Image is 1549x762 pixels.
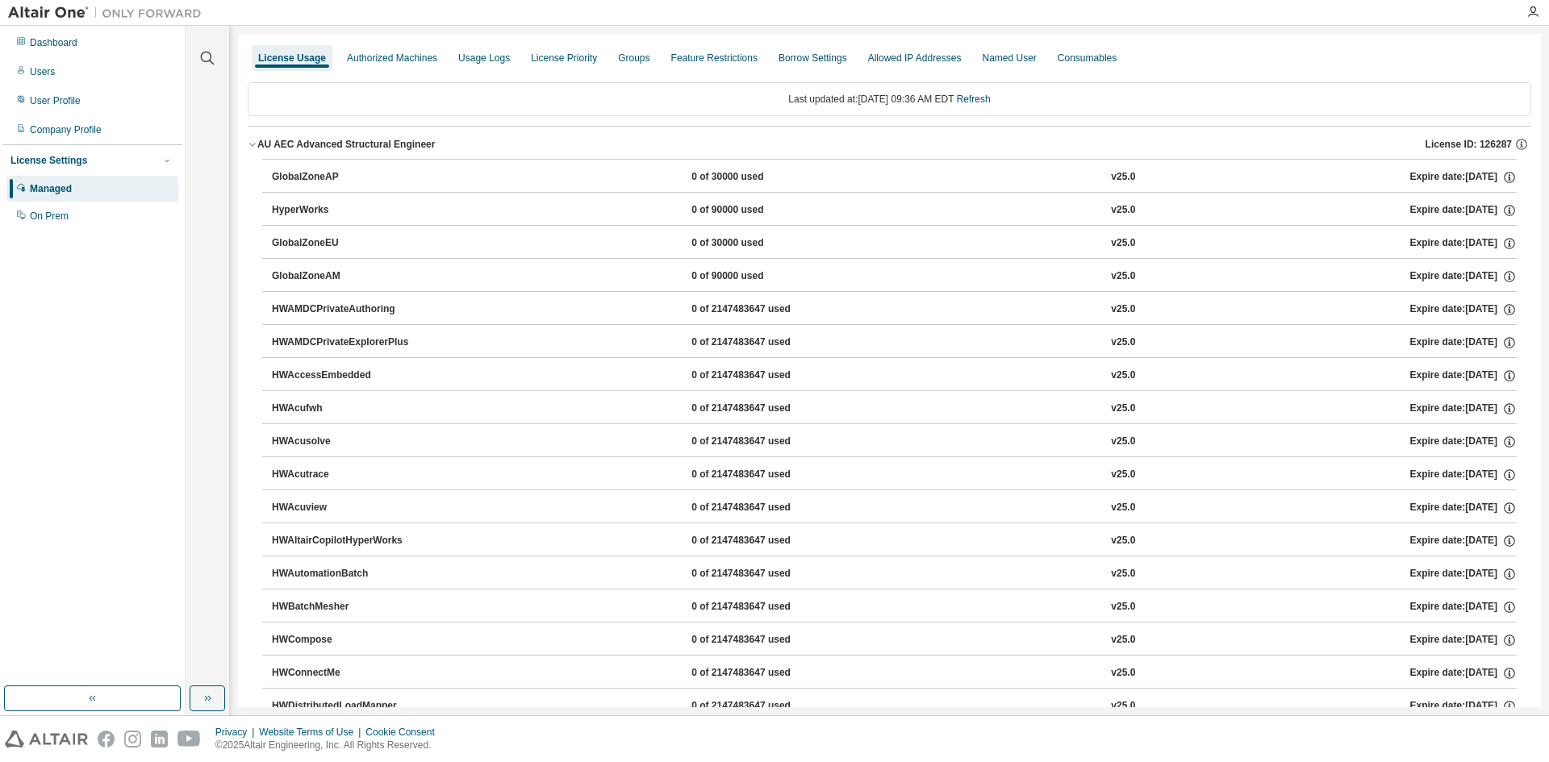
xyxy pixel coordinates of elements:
div: Expire date: [DATE] [1410,468,1517,482]
div: 0 of 2147483647 used [691,402,837,416]
div: 0 of 90000 used [691,203,837,218]
div: v25.0 [1111,335,1135,350]
div: HWAcuview [272,501,417,515]
div: v25.0 [1111,699,1135,714]
img: altair_logo.svg [5,731,88,747]
div: Expire date: [DATE] [1410,699,1517,714]
div: Users [30,65,55,78]
div: Expire date: [DATE] [1410,170,1517,185]
div: v25.0 [1111,468,1135,482]
a: Refresh [957,94,991,105]
div: Named User [982,52,1036,65]
div: HWBatchMesher [272,600,417,614]
div: v25.0 [1111,402,1135,416]
div: 0 of 2147483647 used [691,335,837,350]
div: HWAutomationBatch [272,567,417,581]
div: AU AEC Advanced Structural Engineer [257,138,436,151]
div: License Usage [258,52,326,65]
div: HWAccessEmbedded [272,369,417,383]
div: HWDistributedLoadMapper [272,699,417,714]
div: HWAMDCPrivateAuthoring [272,302,417,317]
img: youtube.svg [177,731,201,747]
div: GlobalZoneAM [272,269,417,284]
div: 0 of 30000 used [691,170,837,185]
span: License ID: 126287 [1426,138,1512,151]
button: GlobalZoneAM0 of 90000 usedv25.0Expire date:[DATE] [272,259,1517,294]
div: 0 of 2147483647 used [691,567,837,581]
img: linkedin.svg [151,731,168,747]
div: v25.0 [1111,633,1135,647]
div: Expire date: [DATE] [1410,534,1517,548]
button: HWAMDCPrivateAuthoring0 of 2147483647 usedv25.0Expire date:[DATE] [272,292,1517,327]
div: Website Terms of Use [259,726,365,739]
div: Expire date: [DATE] [1410,203,1517,218]
div: On Prem [30,210,69,223]
div: Dashboard [30,36,77,49]
div: Expire date: [DATE] [1410,633,1517,647]
div: 0 of 2147483647 used [691,501,837,515]
div: Expire date: [DATE] [1410,335,1517,350]
div: Cookie Consent [365,726,444,739]
button: HWAMDCPrivateExplorerPlus0 of 2147483647 usedv25.0Expire date:[DATE] [272,325,1517,360]
div: Last updated at: [DATE] 09:36 AM EDT [248,82,1531,116]
div: v25.0 [1111,534,1135,548]
div: HWAMDCPrivateExplorerPlus [272,335,417,350]
div: 0 of 2147483647 used [691,435,837,449]
img: facebook.svg [98,731,115,747]
div: HWAcufwh [272,402,417,416]
div: Allowed IP Addresses [868,52,962,65]
div: v25.0 [1111,666,1135,681]
div: Expire date: [DATE] [1410,269,1517,284]
div: Expire date: [DATE] [1410,666,1517,681]
div: GlobalZoneAP [272,170,417,185]
div: HWAcutrace [272,468,417,482]
div: 0 of 90000 used [691,269,837,284]
div: Expire date: [DATE] [1410,567,1517,581]
div: License Settings [10,154,87,167]
div: License Priority [531,52,597,65]
div: GlobalZoneEU [272,236,417,251]
button: HWAcusolve0 of 2147483647 usedv25.0Expire date:[DATE] [272,424,1517,460]
div: v25.0 [1111,600,1135,614]
div: v25.0 [1111,170,1135,185]
div: 0 of 2147483647 used [691,534,837,548]
div: v25.0 [1111,567,1135,581]
div: HWAcusolve [272,435,417,449]
div: 0 of 2147483647 used [691,468,837,482]
button: HWCompose0 of 2147483647 usedv25.0Expire date:[DATE] [272,623,1517,658]
div: 0 of 2147483647 used [691,369,837,383]
div: HyperWorks [272,203,417,218]
div: Groups [618,52,649,65]
div: 0 of 2147483647 used [691,699,837,714]
div: v25.0 [1111,236,1135,251]
div: Borrow Settings [779,52,847,65]
button: HWAcutrace0 of 2147483647 usedv25.0Expire date:[DATE] [272,457,1517,493]
div: Expire date: [DATE] [1410,302,1517,317]
img: instagram.svg [124,731,141,747]
div: Authorized Machines [347,52,437,65]
div: 0 of 30000 used [691,236,837,251]
div: v25.0 [1111,369,1135,383]
button: GlobalZoneAP0 of 30000 usedv25.0Expire date:[DATE] [272,160,1517,195]
div: 0 of 2147483647 used [691,633,837,647]
button: HWConnectMe0 of 2147483647 usedv25.0Expire date:[DATE] [272,656,1517,691]
div: Expire date: [DATE] [1410,236,1517,251]
p: © 2025 Altair Engineering, Inc. All Rights Reserved. [215,739,445,752]
button: HWAcuview0 of 2147483647 usedv25.0Expire date:[DATE] [272,490,1517,526]
div: 0 of 2147483647 used [691,666,837,681]
div: v25.0 [1111,435,1135,449]
button: GlobalZoneEU0 of 30000 usedv25.0Expire date:[DATE] [272,226,1517,261]
button: HWAltairCopilotHyperWorks0 of 2147483647 usedv25.0Expire date:[DATE] [272,523,1517,559]
div: Expire date: [DATE] [1410,600,1517,614]
div: Expire date: [DATE] [1410,402,1517,416]
button: HyperWorks0 of 90000 usedv25.0Expire date:[DATE] [272,193,1517,228]
div: 0 of 2147483647 used [691,302,837,317]
div: v25.0 [1111,269,1135,284]
div: Expire date: [DATE] [1410,501,1517,515]
div: v25.0 [1111,302,1135,317]
button: HWDistributedLoadMapper0 of 2147483647 usedv25.0Expire date:[DATE] [272,689,1517,724]
div: Expire date: [DATE] [1410,369,1517,383]
button: HWAcufwh0 of 2147483647 usedv25.0Expire date:[DATE] [272,391,1517,427]
img: Altair One [8,5,210,21]
button: AU AEC Advanced Structural EngineerLicense ID: 126287 [248,127,1531,162]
